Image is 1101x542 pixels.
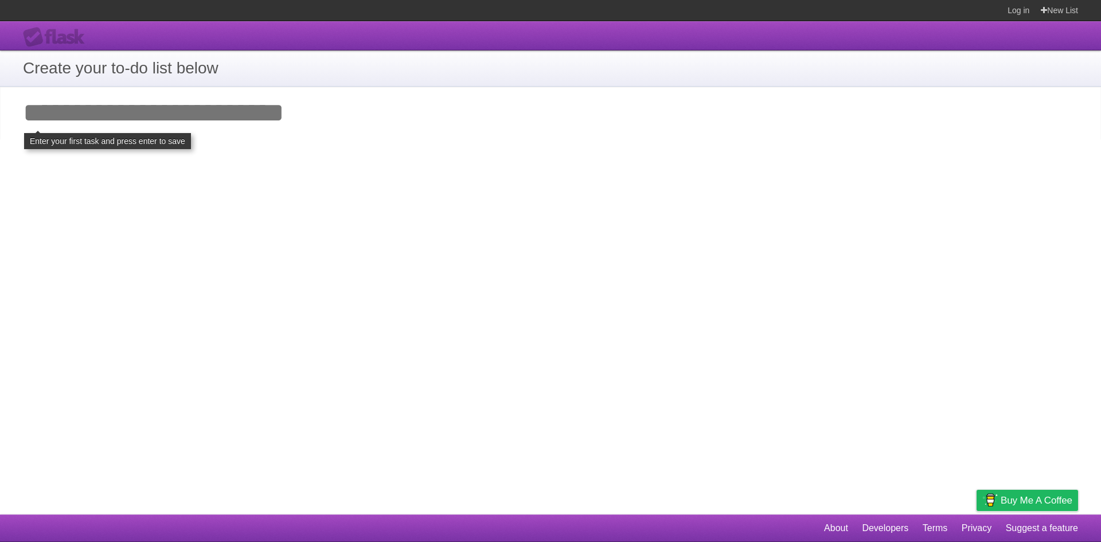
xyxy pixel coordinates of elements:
[1006,517,1078,539] a: Suggest a feature
[1001,490,1072,510] span: Buy me a coffee
[23,56,1078,80] h1: Create your to-do list below
[982,490,998,510] img: Buy me a coffee
[824,517,848,539] a: About
[923,517,948,539] a: Terms
[977,490,1078,511] a: Buy me a coffee
[23,27,92,48] div: Flask
[962,517,991,539] a: Privacy
[862,517,908,539] a: Developers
